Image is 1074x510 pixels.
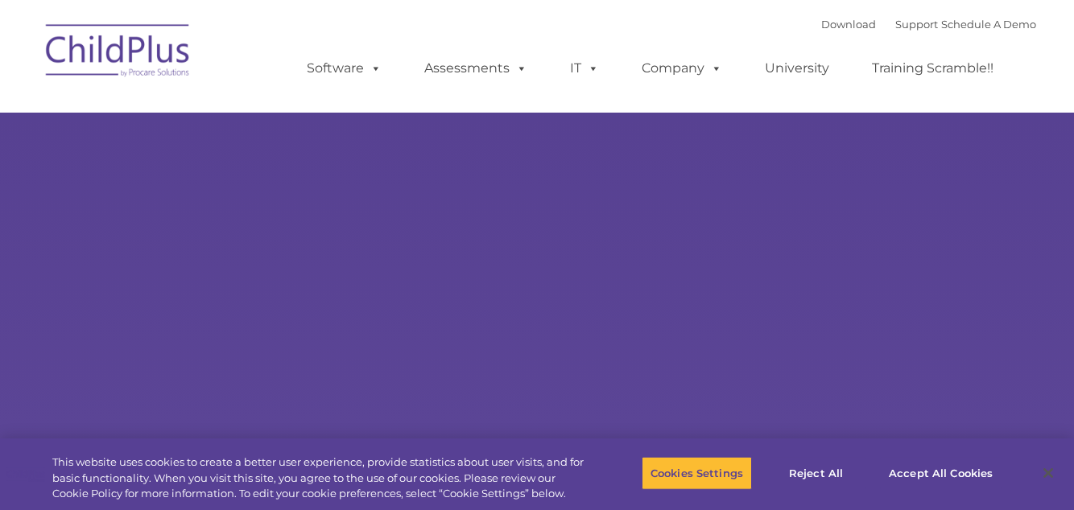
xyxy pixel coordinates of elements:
a: Schedule A Demo [941,18,1036,31]
a: University [749,52,845,84]
a: Download [821,18,876,31]
a: Training Scramble!! [856,52,1010,84]
button: Accept All Cookies [880,456,1002,490]
div: This website uses cookies to create a better user experience, provide statistics about user visit... [52,454,591,502]
a: IT [554,52,615,84]
font: | [821,18,1036,31]
button: Reject All [766,456,866,490]
button: Close [1031,455,1066,491]
a: Company [626,52,738,84]
a: Support [895,18,938,31]
img: ChildPlus by Procare Solutions [38,13,199,93]
a: Assessments [408,52,543,84]
button: Cookies Settings [642,456,752,490]
a: Software [291,52,398,84]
